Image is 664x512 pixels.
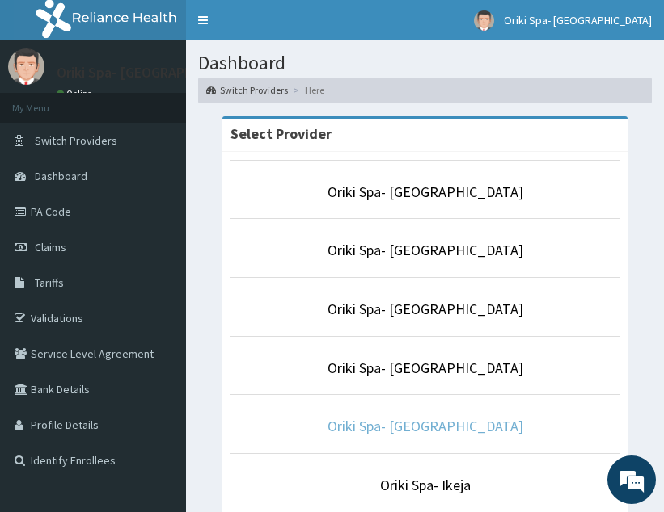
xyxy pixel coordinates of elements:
[328,417,523,435] a: Oriki Spa- [GEOGRAPHIC_DATA]
[35,133,117,148] span: Switch Providers
[504,13,652,27] span: Oriki Spa- [GEOGRAPHIC_DATA]
[290,83,324,97] li: Here
[198,52,652,73] h1: Dashboard
[230,124,332,143] strong: Select Provider
[35,240,66,254] span: Claims
[57,88,95,99] a: Online
[328,300,523,318] a: Oriki Spa- [GEOGRAPHIC_DATA]
[8,48,44,85] img: User Image
[328,241,523,259] a: Oriki Spa- [GEOGRAPHIC_DATA]
[18,89,42,113] div: Navigation go back
[94,153,223,317] span: We're online!
[8,341,308,397] textarea: Type your message and hit 'Enter'
[328,183,523,201] a: Oriki Spa- [GEOGRAPHIC_DATA]
[35,169,87,183] span: Dashboard
[265,8,304,47] div: Minimize live chat window
[57,65,253,80] p: Oriki Spa- [GEOGRAPHIC_DATA]
[474,10,494,31] img: User Image
[328,359,523,377] a: Oriki Spa- [GEOGRAPHIC_DATA]
[35,275,64,290] span: Tariffs
[54,81,90,121] img: d_794563401_company_1708531726252_794563401
[108,90,296,111] div: Chat with us now
[380,476,471,494] a: Oriki Spa- Ikeja
[206,83,288,97] a: Switch Providers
